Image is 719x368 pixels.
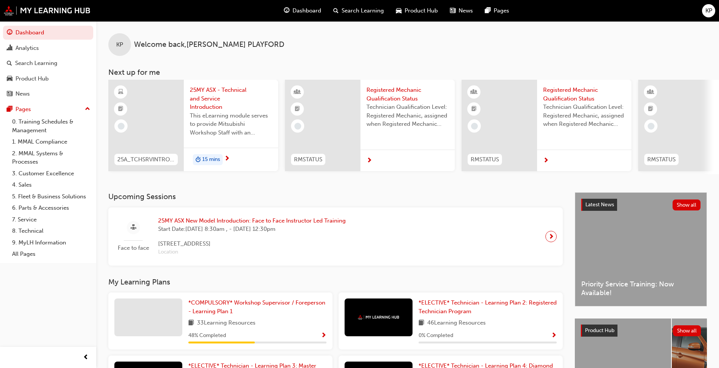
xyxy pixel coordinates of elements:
[15,59,57,68] div: Search Learning
[118,123,125,130] span: learningRecordVerb_NONE-icon
[459,6,473,15] span: News
[158,216,346,225] span: 25MY ASX New Model Introduction: Face to Face Instructor Led Training
[543,158,549,164] span: next-icon
[295,104,300,114] span: booktick-icon
[3,102,93,116] button: Pages
[327,3,390,19] a: search-iconSearch Learning
[342,6,384,15] span: Search Learning
[134,40,284,49] span: Welcome back , [PERSON_NAME] PLAYFORD
[648,87,653,97] span: learningResourceType_INSTRUCTOR_LED-icon
[158,240,346,248] span: [STREET_ADDRESS]
[543,86,625,103] span: Registered Mechanic Qualification Status
[15,74,49,83] div: Product Hub
[293,6,321,15] span: Dashboard
[673,325,701,336] button: Show all
[366,103,449,128] span: Technician Qualification Level: Registered Mechanic, assigned when Registered Mechanic modules ha...
[405,6,438,15] span: Product Hub
[108,278,563,286] h3: My Learning Plans
[366,158,372,164] span: next-icon
[285,80,455,171] a: RMSTATUSRegistered Mechanic Qualification StatusTechnician Qualification Level: Registered Mechan...
[585,201,614,208] span: Latest News
[450,6,456,15] span: news-icon
[117,155,175,164] span: 25A_TCHSRVINTRO_M
[96,68,719,77] h3: Next up for me
[188,331,226,340] span: 48 % Completed
[294,155,322,164] span: RMSTATUS
[581,199,701,211] a: Latest NewsShow all
[648,123,654,130] span: learningRecordVerb_NONE-icon
[673,199,701,210] button: Show all
[9,136,93,148] a: 1. MMAL Compliance
[471,104,477,114] span: booktick-icon
[9,248,93,260] a: All Pages
[197,319,256,328] span: 33 Learning Resources
[585,327,614,334] span: Product Hub
[108,80,278,171] a: 25A_TCHSRVINTRO_M25MY ASX - Technical and Service IntroductionThis eLearning module serves to pro...
[15,44,39,53] div: Analytics
[190,86,272,111] span: 25MY ASX - Technical and Service Introduction
[9,179,93,191] a: 4. Sales
[366,86,449,103] span: Registered Mechanic Qualification Status
[9,237,93,249] a: 9. MyLH Information
[284,6,289,15] span: guage-icon
[278,3,327,19] a: guage-iconDashboard
[196,155,201,165] span: duration-icon
[551,332,557,339] span: Show Progress
[9,168,93,179] a: 3. Customer Excellence
[188,319,194,328] span: book-icon
[7,106,12,113] span: pages-icon
[114,244,152,252] span: Face to face
[7,45,12,52] span: chart-icon
[390,3,444,19] a: car-iconProduct Hub
[131,223,136,232] span: sessionType_FACE_TO_FACE-icon
[9,225,93,237] a: 8. Technical
[3,72,93,86] a: Product Hub
[444,3,479,19] a: news-iconNews
[158,248,346,257] span: Location
[543,103,625,128] span: Technician Qualification Level: Registered Mechanic, assigned when Registered Mechanic modules ha...
[419,319,424,328] span: book-icon
[396,6,402,15] span: car-icon
[321,332,326,339] span: Show Progress
[575,192,707,306] a: Latest NewsShow allPriority Service Training: Now Available!
[3,41,93,55] a: Analytics
[3,87,93,101] a: News
[548,231,554,242] span: next-icon
[3,24,93,102] button: DashboardAnalyticsSearch LearningProduct HubNews
[7,29,12,36] span: guage-icon
[15,105,31,114] div: Pages
[9,214,93,226] a: 7. Service
[158,225,346,233] span: Start Date: [DATE] 8:30am , - [DATE] 12:30pm
[471,123,478,130] span: learningRecordVerb_NONE-icon
[551,331,557,340] button: Show Progress
[108,192,563,201] h3: Upcoming Sessions
[9,191,93,203] a: 5. Fleet & Business Solutions
[295,87,300,97] span: learningResourceType_INSTRUCTOR_LED-icon
[647,155,676,164] span: RMSTATUS
[3,26,93,40] a: Dashboard
[471,87,477,97] span: learningResourceType_INSTRUCTOR_LED-icon
[188,298,326,315] a: *COMPULSORY* Workshop Supervisor / Foreperson - Learning Plan 1
[358,315,399,320] img: mmal
[419,299,557,315] span: *ELECTIVE* Technician - Learning Plan 2: Registered Technician Program
[419,298,557,315] a: *ELECTIVE* Technician - Learning Plan 2: Registered Technician Program
[705,6,712,15] span: KP
[333,6,339,15] span: search-icon
[85,104,90,114] span: up-icon
[581,325,701,337] a: Product HubShow all
[3,56,93,70] a: Search Learning
[114,213,557,260] a: Face to face25MY ASX New Model Introduction: Face to Face Instructor Led TrainingStart Date:[DATE...
[118,104,123,114] span: booktick-icon
[224,156,230,162] span: next-icon
[190,111,272,137] span: This eLearning module serves to provide Mitsubishi Workshop Staff with an introduction to the 25M...
[294,123,301,130] span: learningRecordVerb_NONE-icon
[648,104,653,114] span: booktick-icon
[7,76,12,82] span: car-icon
[15,90,30,98] div: News
[9,148,93,168] a: 2. MMAL Systems & Processes
[83,353,89,362] span: prev-icon
[471,155,499,164] span: RMSTATUS
[427,319,486,328] span: 46 Learning Resources
[7,91,12,97] span: news-icon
